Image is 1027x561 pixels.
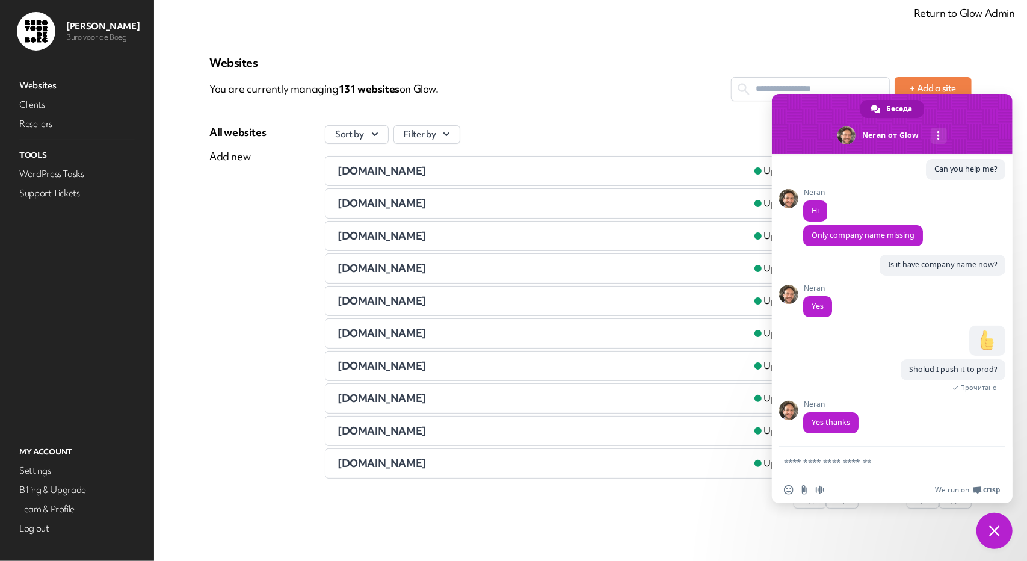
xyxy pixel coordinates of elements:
[784,447,976,477] textarea: Отправьте сообщение...
[17,482,137,498] a: Billing & Upgrade
[66,20,140,33] p: [PERSON_NAME]
[338,326,745,341] a: [DOMAIN_NAME]
[800,485,809,495] span: Отправить файл
[338,391,426,405] span: [DOMAIN_NAME]
[338,456,745,471] a: [DOMAIN_NAME]
[393,125,461,144] button: Filter by
[764,425,776,438] span: Up
[895,77,972,100] button: + Add a site
[745,294,786,308] a: Up
[17,147,137,163] p: Tools
[764,327,776,340] span: Up
[17,116,137,132] a: Resellers
[886,100,912,118] span: Беседа
[812,417,850,427] span: Yes thanks
[983,485,1001,495] span: Crisp
[745,424,786,438] a: Up
[745,261,786,276] a: Up
[764,165,776,178] span: Up
[764,295,776,308] span: Up
[17,166,137,182] a: WordPress Tasks
[764,197,776,210] span: Up
[935,485,1001,495] a: We run onCrisp
[338,456,426,470] span: [DOMAIN_NAME]
[764,262,776,275] span: Up
[338,424,745,438] a: [DOMAIN_NAME]
[338,196,426,210] span: [DOMAIN_NAME]
[812,205,819,215] span: Hi
[745,326,786,341] a: Up
[209,77,731,101] p: You are currently managing on Glow.
[812,301,824,311] span: Yes
[338,229,426,243] span: [DOMAIN_NAME]
[17,444,137,460] p: My Account
[764,360,776,373] span: Up
[338,424,426,438] span: [DOMAIN_NAME]
[960,383,997,392] span: Прочитано
[325,125,389,144] button: Sort by
[339,82,399,96] span: 131 website
[338,196,745,211] a: [DOMAIN_NAME]
[745,229,786,243] a: Up
[764,457,776,470] span: Up
[17,501,137,518] a: Team & Profile
[745,391,786,406] a: Up
[812,230,914,240] span: Only company name missing
[66,33,140,42] p: Buro voor de Boeg
[888,259,997,270] span: Is it have company name now?
[17,96,137,113] a: Clients
[17,520,137,537] a: Log out
[17,77,137,94] a: Websites
[338,294,745,308] a: [DOMAIN_NAME]
[803,284,832,293] span: Neran
[784,485,794,495] span: Вставить emoji
[745,164,786,178] a: Up
[338,326,426,340] span: [DOMAIN_NAME]
[338,164,745,178] a: [DOMAIN_NAME]
[17,185,137,202] a: Support Tickets
[909,364,997,374] span: Sholud I push it to prod?
[803,400,859,409] span: Neran
[395,82,399,96] span: s
[860,100,924,118] a: Беседа
[338,261,426,275] span: [DOMAIN_NAME]
[338,229,745,243] a: [DOMAIN_NAME]
[976,513,1013,549] a: Закрыть чат
[764,392,776,405] span: Up
[745,196,786,211] a: Up
[338,359,745,373] a: [DOMAIN_NAME]
[764,230,776,243] span: Up
[209,55,972,70] p: Websites
[815,485,825,495] span: Запись аудиосообщения
[17,462,137,479] a: Settings
[209,125,266,140] div: All websites
[934,164,997,174] span: Can you help me?
[338,391,745,406] a: [DOMAIN_NAME]
[935,485,969,495] span: We run on
[209,149,266,164] div: Add new
[914,6,1015,20] a: Return to Glow Admin
[803,188,827,197] span: Neran
[745,456,786,471] a: Up
[338,164,426,178] span: [DOMAIN_NAME]
[338,261,745,276] a: [DOMAIN_NAME]
[745,359,786,373] a: Up
[338,359,426,373] span: [DOMAIN_NAME]
[338,294,426,308] span: [DOMAIN_NAME]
